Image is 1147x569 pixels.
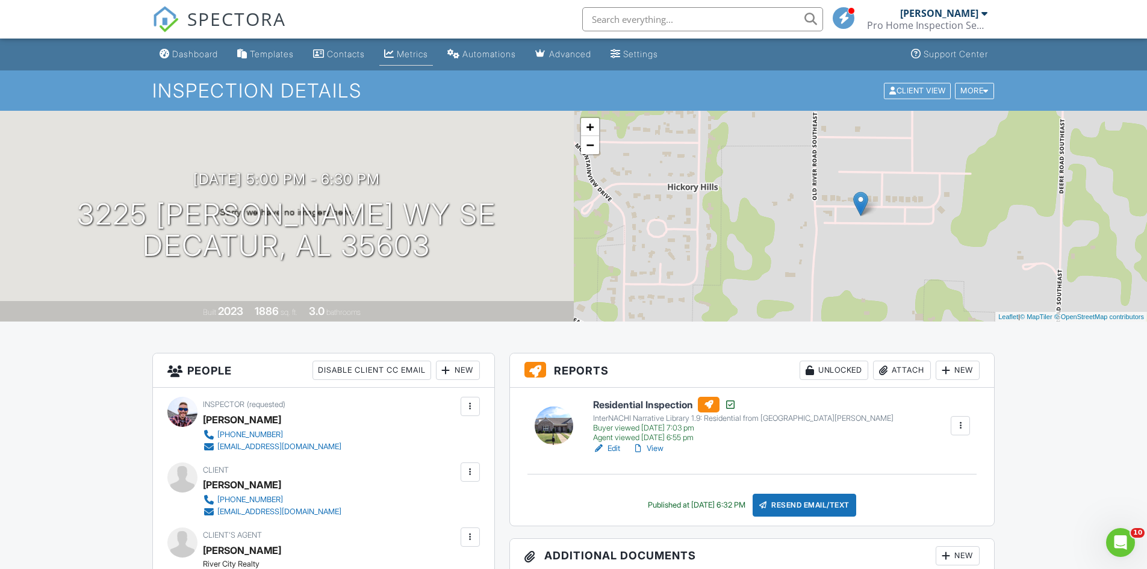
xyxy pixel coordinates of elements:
div: New [936,546,980,565]
h3: People [153,353,494,388]
input: Search everything... [582,7,823,31]
a: View [632,443,664,455]
div: Attach [873,361,931,380]
span: 10 [1131,528,1145,538]
div: Dashboard [172,49,218,59]
a: SPECTORA [152,16,286,42]
a: Dashboard [155,43,223,66]
a: Edit [593,443,620,455]
a: Leaflet [998,313,1018,320]
span: bathrooms [326,308,361,317]
div: Settings [623,49,658,59]
div: Automations [462,49,516,59]
img: The Best Home Inspection Software - Spectora [152,6,179,33]
a: Settings [606,43,663,66]
h3: [DATE] 5:00 pm - 6:30 pm [193,171,380,187]
h1: 3225 [PERSON_NAME] Wy SE Decatur, AL 35603 [77,199,496,263]
span: Client [203,465,229,474]
div: Templates [250,49,294,59]
span: SPECTORA [187,6,286,31]
h3: Reports [510,353,995,388]
div: Client View [884,82,951,99]
div: New [436,361,480,380]
a: Zoom out [581,136,599,154]
div: Buyer viewed [DATE] 7:03 pm [593,423,894,433]
div: New [936,361,980,380]
a: Advanced [530,43,596,66]
span: Built [203,308,216,317]
a: Automations (Basic) [443,43,521,66]
a: Zoom in [581,118,599,136]
h1: Inspection Details [152,80,995,101]
div: InterNACHI Narrative Library 1.9: Residential from [GEOGRAPHIC_DATA][PERSON_NAME] [593,414,894,423]
div: [EMAIL_ADDRESS][DOMAIN_NAME] [217,507,341,517]
a: Templates [232,43,299,66]
div: [PHONE_NUMBER] [217,495,283,505]
a: Residential Inspection InterNACHI Narrative Library 1.9: Residential from [GEOGRAPHIC_DATA][PERSO... [593,397,894,443]
div: [PHONE_NUMBER] [217,430,283,440]
a: Contacts [308,43,370,66]
div: Contacts [327,49,365,59]
div: Disable Client CC Email [312,361,431,380]
div: [EMAIL_ADDRESS][DOMAIN_NAME] [217,442,341,452]
span: (requested) [247,400,285,409]
div: 3.0 [309,305,325,317]
div: 2023 [218,305,243,317]
div: Published at [DATE] 6:32 PM [648,500,745,510]
div: | [995,312,1147,322]
div: Advanced [549,49,591,59]
iframe: Intercom live chat [1106,528,1135,557]
div: Support Center [924,49,988,59]
div: [PERSON_NAME] [900,7,978,19]
a: © MapTiler [1020,313,1052,320]
div: [PERSON_NAME] [203,411,281,429]
a: [PERSON_NAME] [203,541,281,559]
span: Inspector [203,400,244,409]
div: Resend Email/Text [753,494,856,517]
span: sq. ft. [281,308,297,317]
div: Unlocked [800,361,868,380]
h6: Residential Inspection [593,397,894,412]
a: [EMAIL_ADDRESS][DOMAIN_NAME] [203,441,341,453]
div: River City Realty [203,559,411,569]
a: [PHONE_NUMBER] [203,494,341,506]
div: Pro Home Inspection Services LLC. [867,19,987,31]
a: [EMAIL_ADDRESS][DOMAIN_NAME] [203,506,341,518]
a: Client View [883,86,954,95]
div: Agent viewed [DATE] 6:55 pm [593,433,894,443]
div: More [955,82,994,99]
a: [PHONE_NUMBER] [203,429,341,441]
a: Support Center [906,43,993,66]
div: [PERSON_NAME] [203,476,281,494]
div: Metrics [397,49,428,59]
a: © OpenStreetMap contributors [1054,313,1144,320]
div: 1886 [255,305,279,317]
a: Metrics [379,43,433,66]
span: Client's Agent [203,530,262,539]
